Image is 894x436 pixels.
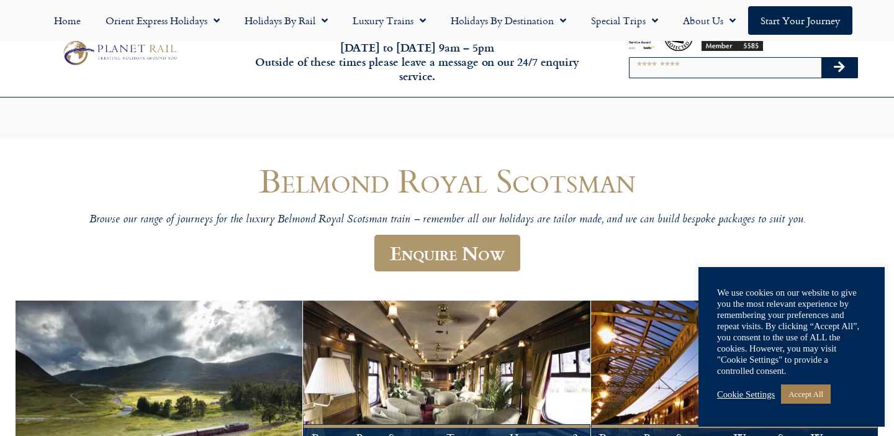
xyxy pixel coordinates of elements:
a: Special Trips [579,6,670,35]
a: Cookie Settings [717,389,775,400]
a: Home [42,6,93,35]
h6: [DATE] to [DATE] 9am – 5pm Outside of these times please leave a message on our 24/7 enquiry serv... [242,40,593,84]
a: Luxury Trains [340,6,438,35]
nav: Menu [6,6,888,35]
a: Enquire Now [374,235,520,271]
a: Holidays by Rail [232,6,340,35]
a: Orient Express Holidays [93,6,232,35]
a: About Us [670,6,748,35]
img: Planet Rail Train Holidays Logo [58,38,181,68]
a: Accept All [781,384,831,404]
a: Start your Journey [748,6,852,35]
div: We use cookies on our website to give you the most relevant experience by remembering your prefer... [717,287,866,376]
p: Browse our range of journeys for the luxury Belmond Royal Scotsman train – remember all our holid... [74,213,819,227]
a: Holidays by Destination [438,6,579,35]
h1: Belmond Royal Scotsman [74,162,819,199]
button: Search [821,58,857,78]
